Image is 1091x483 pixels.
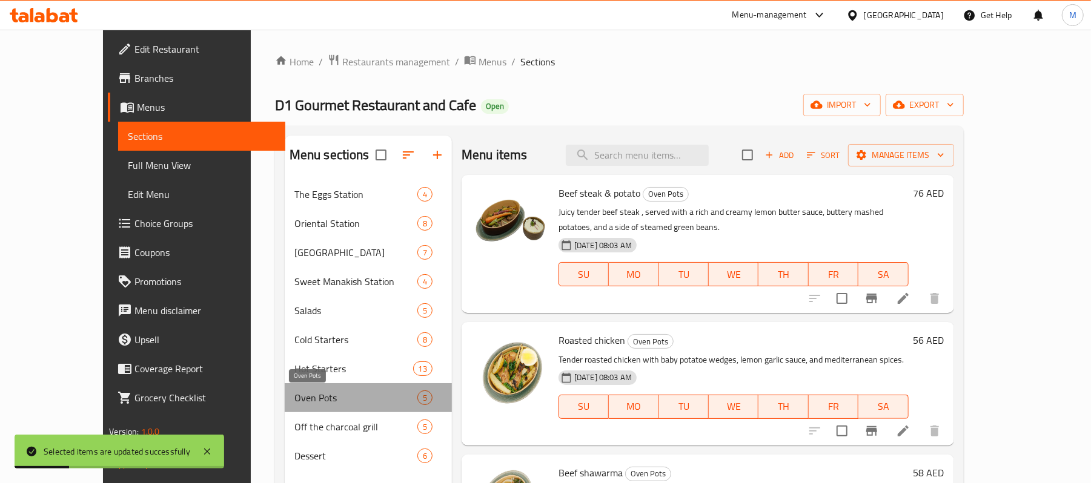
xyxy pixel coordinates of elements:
span: SU [564,398,604,415]
div: items [417,245,433,260]
button: SU [559,262,609,286]
img: Beef steak & potato [471,185,549,262]
a: Home [275,54,314,69]
p: Tender roasted chicken with baby potatoe wedges, lemon garlic sauce, and mediterranean spices. [559,352,909,367]
span: Sort [807,148,840,162]
span: Grocery Checklist [134,390,276,405]
span: Dessert [294,448,417,463]
span: MO [614,398,654,415]
button: Branch-specific-item [857,284,886,313]
div: items [417,303,433,318]
button: TH [758,262,808,286]
a: Coverage Report [108,354,285,383]
span: SA [863,266,903,283]
a: Sections [118,122,285,151]
div: items [417,332,433,347]
div: items [417,274,433,289]
button: MO [609,395,658,419]
button: delete [920,284,949,313]
span: Oven Pots [294,390,417,405]
span: Menus [479,54,506,69]
span: Beef shawarma [559,464,623,482]
span: [GEOGRAPHIC_DATA] [294,245,417,260]
button: FR [809,395,858,419]
h2: Menu sections [290,146,370,164]
div: Oven Pots [625,467,671,481]
li: / [319,54,323,69]
div: Open [481,99,509,114]
button: export [886,94,964,116]
span: Select section [735,142,760,168]
span: 5 [418,305,432,317]
button: TU [659,395,709,419]
span: Off the charcoal grill [294,419,417,434]
div: items [417,390,433,405]
span: TU [664,398,704,415]
span: Salads [294,303,417,318]
span: 5 [418,392,432,404]
span: 13 [414,363,432,375]
span: FR [814,266,854,283]
a: Menus [108,93,285,122]
span: 5 [418,421,432,433]
span: WE [714,266,754,283]
div: Cold Starters8 [285,325,452,354]
span: 4 [418,276,432,287]
div: Salads5 [285,296,452,325]
button: Branch-specific-item [857,416,886,445]
span: Restaurants management [342,54,450,69]
span: [DATE] 08:03 AM [569,240,637,251]
button: Manage items [848,144,954,166]
span: Coupons [134,245,276,260]
button: SU [559,395,609,419]
nav: breadcrumb [275,54,964,70]
div: Menu-management [732,8,807,22]
span: Oven Pots [628,335,673,349]
p: Juicy tender beef steak , served with a rich and creamy lemon butter sauce, buttery mashed potato... [559,205,909,235]
span: 6 [418,450,432,462]
button: import [803,94,881,116]
span: Add [763,148,796,162]
span: Select to update [829,286,855,311]
span: Version: [109,424,139,439]
span: Choice Groups [134,216,276,231]
span: MO [614,266,654,283]
a: Full Menu View [118,151,285,180]
h6: 58 AED [914,464,944,481]
div: Oven Pots5 [285,383,452,412]
span: Open [481,101,509,111]
div: Sweet Manakish Station4 [285,267,452,296]
span: Menus [137,100,276,114]
a: Edit menu item [896,424,910,438]
span: SU [564,266,604,283]
span: TH [763,398,803,415]
span: 4 [418,189,432,200]
span: Manage items [858,148,944,163]
span: Edit Restaurant [134,42,276,56]
span: Oven Pots [626,467,671,481]
span: Roasted chicken [559,331,625,349]
div: Hot Starters13 [285,354,452,383]
span: Cold Starters [294,332,417,347]
h2: Menu items [462,146,528,164]
div: [GEOGRAPHIC_DATA]7 [285,238,452,267]
a: Menu disclaimer [108,296,285,325]
span: Full Menu View [128,158,276,172]
button: FR [809,262,858,286]
span: TU [664,266,704,283]
a: Upsell [108,325,285,354]
span: Sweet Manakish Station [294,274,417,289]
span: D1 Gourmet Restaurant and Cafe [275,91,476,119]
div: items [417,448,433,463]
div: Oven Pots [628,334,674,349]
span: Menu disclaimer [134,303,276,318]
span: Sections [128,129,276,143]
span: Sort items [799,146,848,165]
span: Branches [134,71,276,85]
span: Select to update [829,418,855,444]
a: Choice Groups [108,209,285,238]
span: import [813,97,871,113]
button: delete [920,416,949,445]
